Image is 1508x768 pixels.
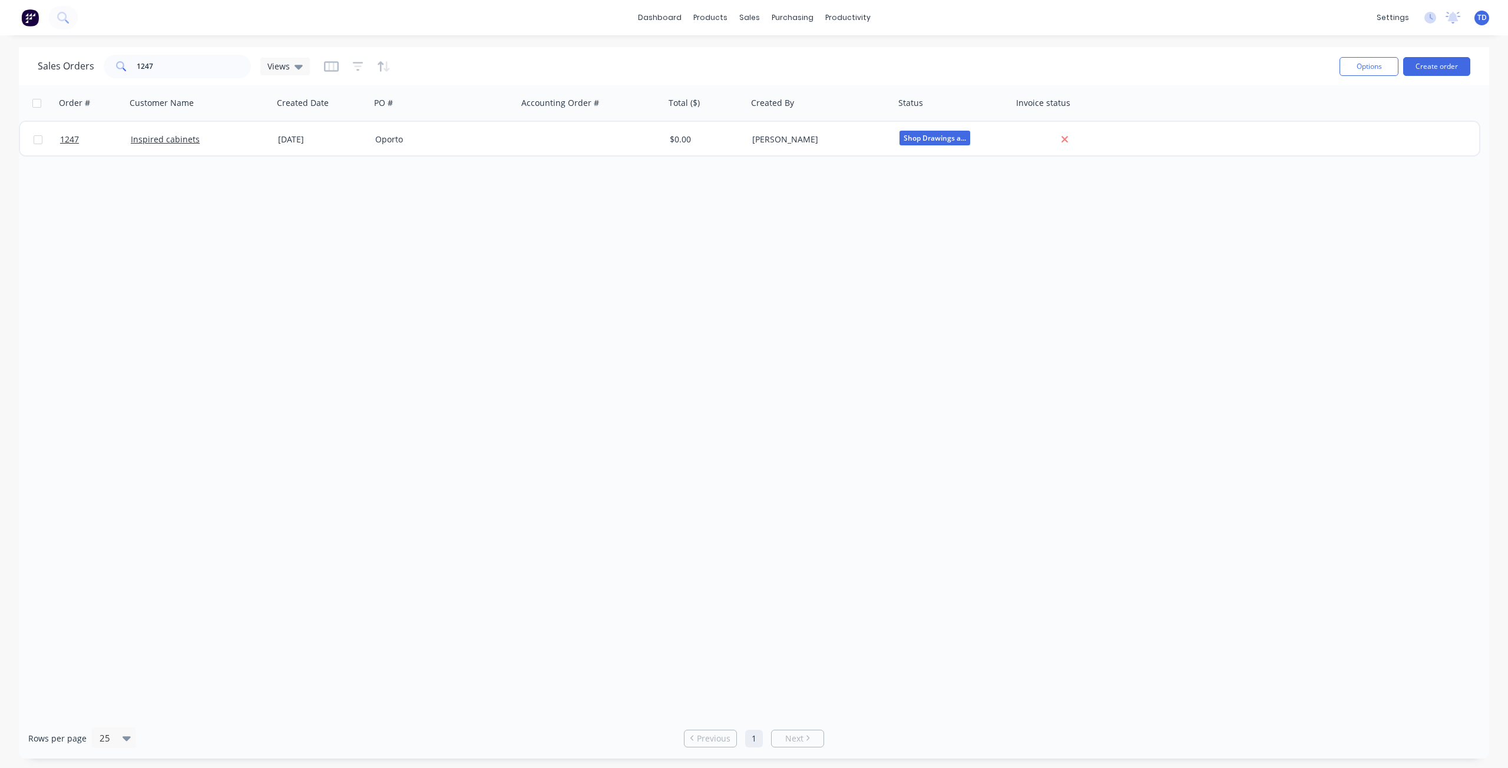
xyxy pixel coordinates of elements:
a: Inspired cabinets [131,134,200,145]
div: Accounting Order # [521,97,599,109]
h1: Sales Orders [38,61,94,72]
div: productivity [819,9,877,26]
div: [DATE] [278,134,366,145]
div: Created By [751,97,794,109]
input: Search... [137,55,252,78]
a: Page 1 is your current page [745,730,763,747]
ul: Pagination [679,730,829,747]
div: Status [898,97,923,109]
button: Options [1340,57,1398,76]
a: dashboard [632,9,687,26]
div: Created Date [277,97,329,109]
a: Previous page [684,733,736,744]
span: Previous [697,733,730,744]
a: Next page [772,733,824,744]
span: Views [267,60,290,72]
span: 1247 [60,134,79,145]
button: Create order [1403,57,1470,76]
div: [PERSON_NAME] [752,134,883,145]
div: Total ($) [669,97,700,109]
span: TD [1477,12,1487,23]
a: 1247 [60,122,131,157]
div: sales [733,9,766,26]
div: Oporto [375,134,506,145]
div: Invoice status [1016,97,1070,109]
div: PO # [374,97,393,109]
div: products [687,9,733,26]
div: $0.00 [670,134,739,145]
div: purchasing [766,9,819,26]
span: Rows per page [28,733,87,744]
span: Next [785,733,803,744]
img: Factory [21,9,39,26]
span: Shop Drawings a... [899,131,970,145]
div: Customer Name [130,97,194,109]
div: settings [1371,9,1415,26]
div: Order # [59,97,90,109]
